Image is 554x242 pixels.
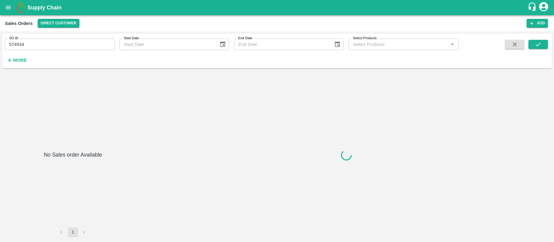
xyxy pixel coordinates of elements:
[234,39,329,50] input: End Date
[27,5,61,11] b: Supply Chain
[27,3,528,12] a: Supply Chain
[124,36,139,41] label: Start Date
[538,1,549,14] div: account of current user
[5,19,33,27] div: Sales Orders
[350,40,447,48] input: Select Products
[120,39,214,50] input: Start Date
[353,36,377,41] label: Select Products
[448,40,456,48] button: Open
[15,2,27,14] img: logo
[527,19,548,28] button: Add
[68,227,78,237] button: page 1
[44,150,102,227] h6: No Sales order Available
[217,39,228,50] button: Choose date
[9,36,18,41] label: SO ID
[56,227,90,237] nav: pagination navigation
[38,19,79,28] button: Select DC
[238,36,252,41] label: End Date
[332,39,343,50] button: Choose date
[5,39,115,50] input: Enter SO ID
[13,58,27,63] strong: More
[528,2,538,13] div: customer-support
[1,1,15,15] button: open drawer
[5,55,28,65] button: More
